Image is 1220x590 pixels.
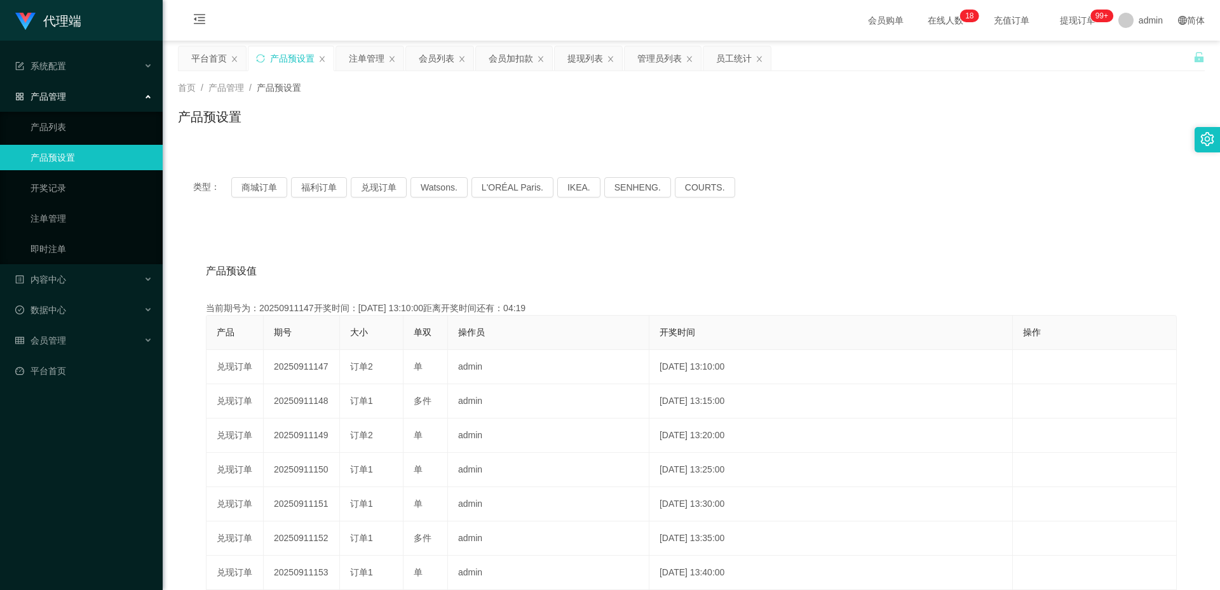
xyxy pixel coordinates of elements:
button: 兑现订单 [351,177,407,198]
span: 充值订单 [987,16,1036,25]
span: 产品预设值 [206,264,257,279]
button: Watsons. [410,177,468,198]
i: 图标: check-circle-o [15,305,24,314]
div: 平台首页 [191,46,227,70]
button: 商城订单 [231,177,287,198]
span: 操作 [1023,327,1041,337]
span: 首页 [178,83,196,93]
i: 图标: close [388,55,396,63]
h1: 代理端 [43,1,81,41]
td: 兑现订单 [207,350,264,384]
td: [DATE] 13:35:00 [649,521,1013,556]
td: admin [448,384,649,419]
td: 兑现订单 [207,419,264,453]
td: 20250911151 [264,487,340,521]
sup: 18 [960,10,979,22]
div: 员工统计 [716,46,752,70]
a: 代理端 [15,15,81,25]
div: 管理员列表 [637,46,682,70]
a: 产品预设置 [30,145,152,170]
span: 订单2 [350,361,373,372]
td: 兑现订单 [207,384,264,419]
button: SENHENG. [604,177,671,198]
span: 订单1 [350,499,373,509]
td: 20250911152 [264,521,340,556]
td: [DATE] 13:10:00 [649,350,1013,384]
td: 兑现订单 [207,556,264,590]
div: 会员加扣款 [489,46,533,70]
div: 会员列表 [419,46,454,70]
span: 订单1 [350,533,373,543]
span: 会员管理 [15,335,66,345]
div: 当前期号为：20250911147开奖时间：[DATE] 13:10:00距离开奖时间还有：04:19 [206,302,1177,315]
a: 注单管理 [30,206,152,231]
i: 图标: close [756,55,763,63]
span: 单 [414,361,423,372]
i: 图标: unlock [1193,51,1205,63]
td: admin [448,556,649,590]
td: [DATE] 13:20:00 [649,419,1013,453]
a: 即时注单 [30,236,152,262]
td: admin [448,521,649,556]
td: 兑现订单 [207,521,264,556]
span: 产品 [217,327,234,337]
td: 兑现订单 [207,453,264,487]
td: [DATE] 13:30:00 [649,487,1013,521]
i: 图标: close [607,55,614,63]
span: 订单1 [350,567,373,577]
span: 订单2 [350,430,373,440]
span: 单 [414,464,423,474]
i: 图标: close [686,55,693,63]
span: 提现订单 [1054,16,1102,25]
span: 订单1 [350,464,373,474]
sup: 1160 [1090,10,1113,22]
button: IKEA. [557,177,600,198]
i: 图标: form [15,62,24,70]
span: 产品管理 [15,91,66,102]
td: 20250911150 [264,453,340,487]
i: 图标: close [318,55,326,63]
td: 20250911147 [264,350,340,384]
span: 在线人数 [921,16,970,25]
i: 图标: setting [1200,132,1214,146]
span: 多件 [414,533,431,543]
i: 图标: sync [256,54,265,63]
i: 图标: close [458,55,466,63]
span: 大小 [350,327,368,337]
td: 20250911153 [264,556,340,590]
span: / [249,83,252,93]
i: 图标: menu-fold [178,1,221,41]
span: 订单1 [350,396,373,406]
a: 开奖记录 [30,175,152,201]
img: logo.9652507e.png [15,13,36,30]
span: / [201,83,203,93]
span: 单 [414,567,423,577]
td: [DATE] 13:15:00 [649,384,1013,419]
i: 图标: global [1178,16,1187,25]
span: 开奖时间 [660,327,695,337]
span: 期号 [274,327,292,337]
button: COURTS. [675,177,735,198]
span: 单 [414,430,423,440]
td: 20250911148 [264,384,340,419]
td: 20250911149 [264,419,340,453]
i: 图标: close [537,55,545,63]
span: 数据中心 [15,305,66,315]
i: 图标: table [15,336,24,345]
div: 提现列表 [567,46,603,70]
td: admin [448,453,649,487]
div: 产品预设置 [270,46,315,70]
td: [DATE] 13:40:00 [649,556,1013,590]
h1: 产品预设置 [178,107,241,126]
span: 类型： [193,177,231,198]
span: 产品管理 [208,83,244,93]
p: 8 [970,10,974,22]
div: 注单管理 [349,46,384,70]
span: 单 [414,499,423,509]
td: admin [448,487,649,521]
i: 图标: profile [15,275,24,284]
span: 产品预设置 [257,83,301,93]
td: admin [448,419,649,453]
span: 系统配置 [15,61,66,71]
p: 1 [965,10,970,22]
